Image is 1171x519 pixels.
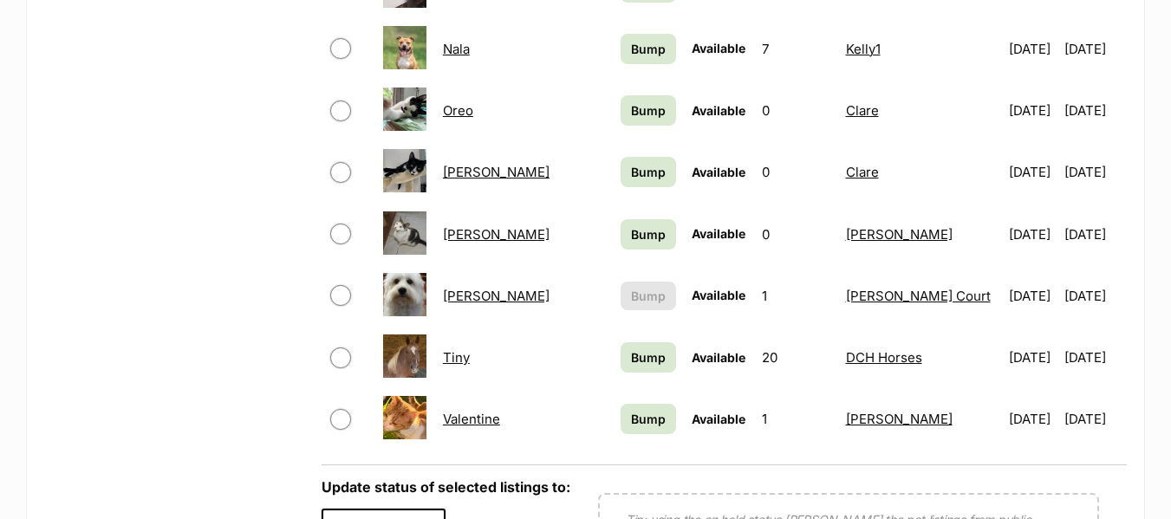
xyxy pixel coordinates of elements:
[443,411,500,427] a: Valentine
[621,219,675,250] a: Bump
[443,164,550,180] a: [PERSON_NAME]
[755,19,837,79] td: 7
[621,34,675,64] a: Bump
[443,41,470,57] a: Nala
[631,101,666,120] span: Bump
[1002,389,1063,449] td: [DATE]
[1064,81,1125,140] td: [DATE]
[621,342,675,373] a: Bump
[621,95,675,126] a: Bump
[443,288,550,304] a: [PERSON_NAME]
[755,389,837,449] td: 1
[621,157,675,187] a: Bump
[1064,204,1125,264] td: [DATE]
[1002,81,1063,140] td: [DATE]
[631,163,666,181] span: Bump
[692,412,745,426] span: Available
[755,142,837,202] td: 0
[846,411,953,427] a: [PERSON_NAME]
[631,40,666,58] span: Bump
[383,334,426,378] img: Tiny
[443,349,470,366] a: Tiny
[755,328,837,387] td: 20
[846,102,879,119] a: Clare
[631,410,666,428] span: Bump
[383,26,426,69] img: Nala
[1064,142,1125,202] td: [DATE]
[1002,19,1063,79] td: [DATE]
[443,226,550,243] a: [PERSON_NAME]
[631,225,666,243] span: Bump
[1002,266,1063,326] td: [DATE]
[322,478,570,496] label: Update status of selected listings to:
[1064,19,1125,79] td: [DATE]
[692,288,745,302] span: Available
[1064,266,1125,326] td: [DATE]
[1002,142,1063,202] td: [DATE]
[755,266,837,326] td: 1
[621,404,675,434] a: Bump
[692,226,745,241] span: Available
[846,164,879,180] a: Clare
[755,204,837,264] td: 0
[692,165,745,179] span: Available
[846,41,881,57] a: Kelly1
[1064,328,1125,387] td: [DATE]
[631,348,666,367] span: Bump
[621,282,675,310] button: Bump
[443,102,473,119] a: Oreo
[755,81,837,140] td: 0
[1002,328,1063,387] td: [DATE]
[692,103,745,118] span: Available
[1064,389,1125,449] td: [DATE]
[692,350,745,365] span: Available
[846,349,922,366] a: DCH Horses
[383,211,426,255] img: Scully
[692,41,745,55] span: Available
[1002,204,1063,264] td: [DATE]
[846,288,991,304] a: [PERSON_NAME] Court
[846,226,953,243] a: [PERSON_NAME]
[631,287,666,305] span: Bump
